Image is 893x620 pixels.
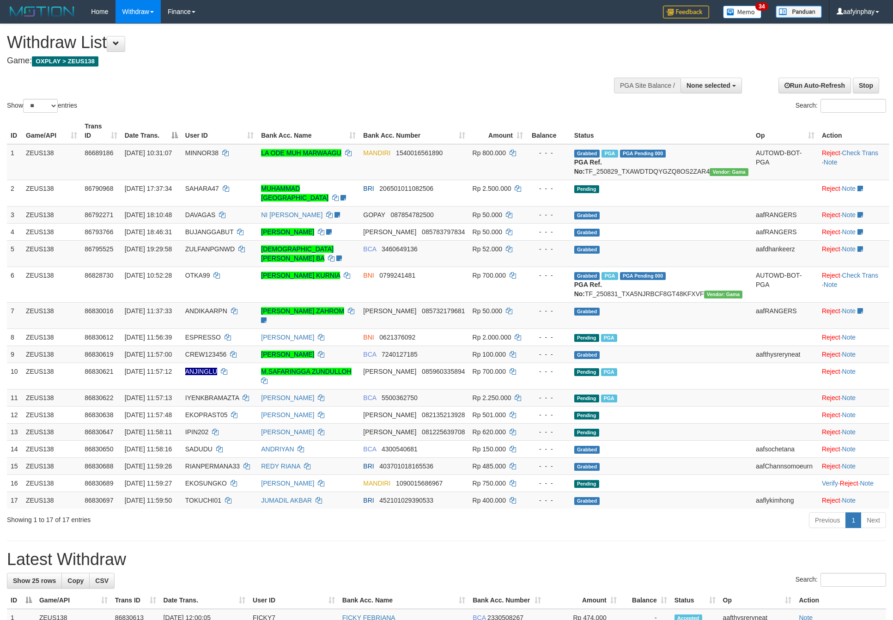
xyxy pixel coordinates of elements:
span: MANDIRI [363,149,390,157]
span: [DATE] 11:59:26 [125,462,172,470]
td: ZEUS138 [22,144,81,180]
span: Copy 3460649136 to clipboard [382,245,418,253]
span: Copy 206501011082506 to clipboard [379,185,433,192]
td: · [818,363,889,389]
td: 6 [7,267,22,302]
a: [PERSON_NAME] [261,351,314,358]
span: Marked by aafkaynarin [601,368,617,376]
span: [PERSON_NAME] [363,307,416,315]
span: BRI [363,462,374,470]
span: 86830016 [85,307,113,315]
a: [PERSON_NAME] KURNIA [261,272,340,279]
span: [DATE] 18:10:48 [125,211,172,219]
th: User ID: activate to sort column ascending [249,592,339,609]
span: None selected [686,82,730,89]
td: ZEUS138 [22,240,81,267]
a: Previous [809,512,846,528]
span: Copy 1540016561890 to clipboard [396,149,443,157]
span: Grabbed [574,463,600,471]
th: Status [571,118,752,144]
div: - - - [530,227,567,237]
span: 86689186 [85,149,113,157]
td: ZEUS138 [22,389,81,406]
span: Copy 085783797834 to clipboard [422,228,465,236]
a: Check Trans [842,149,879,157]
span: Show 25 rows [13,577,56,584]
td: ZEUS138 [22,474,81,492]
th: Amount: activate to sort column ascending [545,592,620,609]
span: Grabbed [574,246,600,254]
a: Reject [822,334,840,341]
a: [PERSON_NAME] [261,228,314,236]
img: MOTION_logo.png [7,5,77,18]
a: Note [842,411,856,419]
span: Copy 085732179681 to clipboard [422,307,465,315]
td: ZEUS138 [22,206,81,223]
span: Rp 2.500.000 [473,185,511,192]
span: IYENKBRAMAZTA [185,394,239,401]
td: 11 [7,389,22,406]
th: Action [818,118,889,144]
td: · [818,346,889,363]
span: EKOPRAST05 [185,411,228,419]
div: - - - [530,393,567,402]
div: - - - [530,444,567,454]
a: REDY RIANA [261,462,300,470]
a: [PERSON_NAME] [261,394,314,401]
a: M.SAFARINGGA ZUNDULLOH [261,368,351,375]
a: Reject [840,480,858,487]
div: - - - [530,427,567,437]
div: - - - [530,306,567,316]
span: Copy 081225639708 to clipboard [422,428,465,436]
th: Op: activate to sort column ascending [752,118,818,144]
a: JUMADIL AKBAR [261,497,312,504]
span: DAVAGAS [185,211,216,219]
td: ZEUS138 [22,363,81,389]
a: Reject [822,368,840,375]
label: Show entries [7,99,77,113]
div: - - - [530,462,567,471]
th: Date Trans.: activate to sort column ascending [160,592,249,609]
span: [DATE] 10:52:28 [125,272,172,279]
th: Op: activate to sort column ascending [719,592,796,609]
a: Reject [822,411,840,419]
div: - - - [530,148,567,158]
h4: Game: [7,56,586,66]
span: [DATE] 11:58:11 [125,428,172,436]
span: Grabbed [574,229,600,237]
a: Reject [822,185,840,192]
input: Search: [820,99,886,113]
span: Vendor URL: https://trx31.1velocity.biz [710,168,748,176]
td: aafsochetana [752,440,818,457]
span: [DATE] 11:56:39 [125,334,172,341]
span: Pending [574,412,599,419]
span: Rp 2.000.000 [473,334,511,341]
span: PGA Pending [620,272,666,280]
td: ZEUS138 [22,180,81,206]
a: Reject [822,149,840,157]
th: Bank Acc. Name: activate to sort column ascending [257,118,359,144]
a: Note [842,351,856,358]
td: ZEUS138 [22,406,81,423]
span: [DATE] 11:59:27 [125,480,172,487]
span: Grabbed [574,351,600,359]
a: Note [824,158,838,166]
span: BCA [363,394,376,401]
h1: Withdraw List [7,33,586,52]
a: Note [842,334,856,341]
a: Copy [61,573,90,589]
td: ZEUS138 [22,267,81,302]
span: Copy 4300540681 to clipboard [382,445,418,453]
div: PGA Site Balance / [614,78,680,93]
span: Rp 700.000 [473,368,506,375]
td: · [818,406,889,423]
a: Note [842,445,856,453]
a: Note [842,185,856,192]
span: 34 [755,2,768,11]
td: 14 [7,440,22,457]
select: Showentries [23,99,58,113]
a: Reject [822,394,840,401]
td: 1 [7,144,22,180]
span: [PERSON_NAME] [363,228,416,236]
span: Copy 5500362750 to clipboard [382,394,418,401]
